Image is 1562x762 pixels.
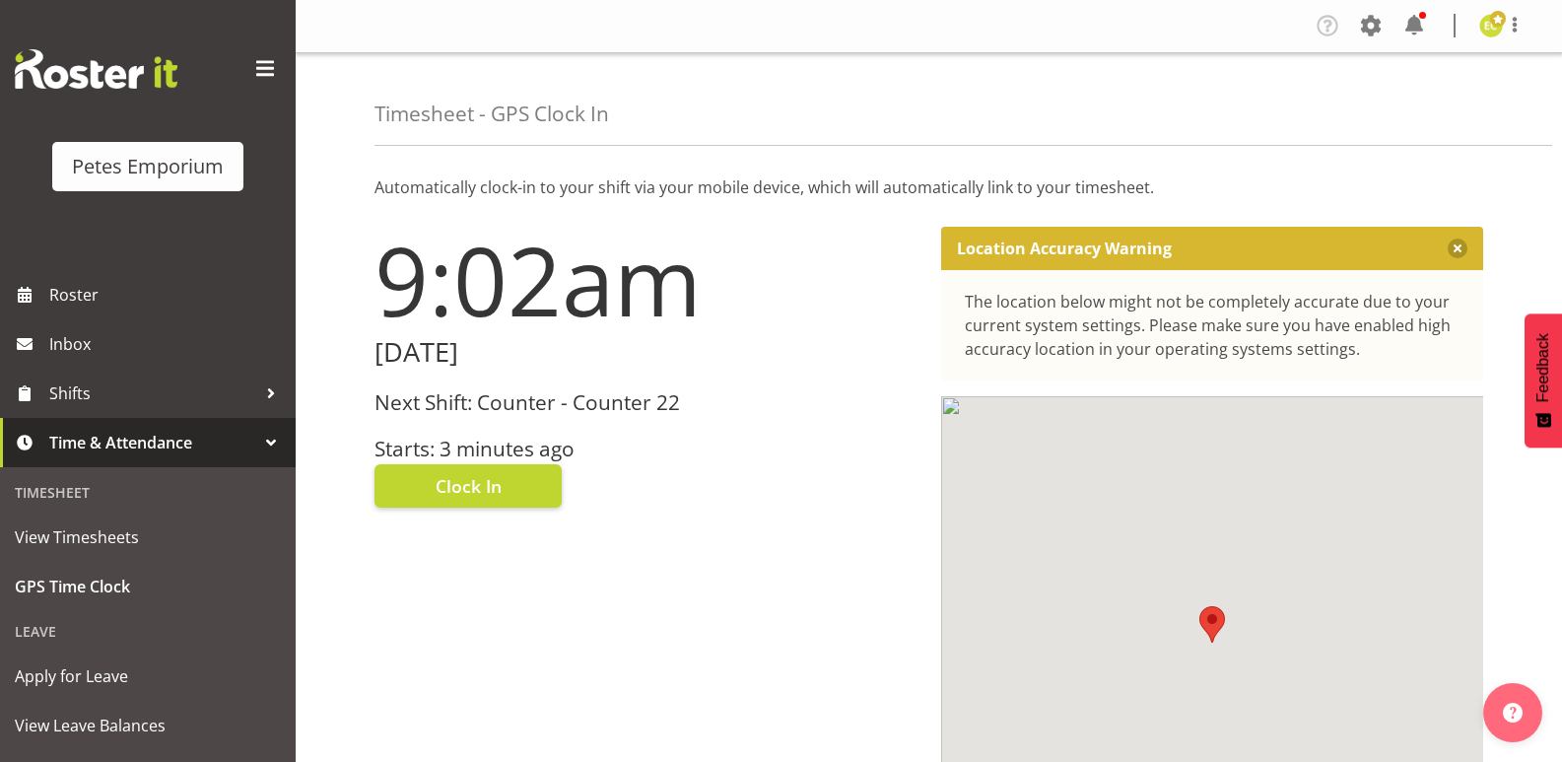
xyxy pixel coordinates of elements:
h3: Starts: 3 minutes ago [374,438,917,460]
h3: Next Shift: Counter - Counter 22 [374,391,917,414]
img: emma-croft7499.jpg [1479,14,1503,37]
div: The location below might not be completely accurate due to your current system settings. Please m... [965,290,1460,361]
div: Petes Emporium [72,152,224,181]
button: Clock In [374,464,562,508]
span: Apply for Leave [15,661,281,691]
span: Time & Attendance [49,428,256,457]
p: Automatically clock-in to your shift via your mobile device, which will automatically link to you... [374,175,1483,199]
a: View Timesheets [5,513,291,562]
div: Leave [5,611,291,652]
span: Clock In [436,473,502,499]
a: View Leave Balances [5,701,291,750]
p: Location Accuracy Warning [957,239,1172,258]
span: View Leave Balances [15,711,281,740]
h1: 9:02am [374,227,917,333]
h2: [DATE] [374,337,917,368]
button: Feedback - Show survey [1525,313,1562,448]
span: Roster [49,280,286,310]
a: Apply for Leave [5,652,291,701]
span: Inbox [49,329,286,359]
span: View Timesheets [15,522,281,552]
a: GPS Time Clock [5,562,291,611]
span: GPS Time Clock [15,572,281,601]
span: Shifts [49,379,256,408]
img: help-xxl-2.png [1503,703,1523,723]
img: Rosterit website logo [15,49,177,89]
h4: Timesheet - GPS Clock In [374,103,609,125]
div: Timesheet [5,472,291,513]
span: Feedback [1534,333,1552,402]
button: Close message [1448,239,1467,258]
